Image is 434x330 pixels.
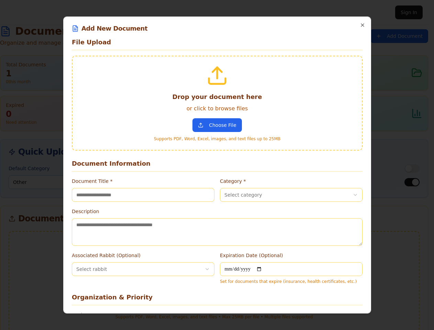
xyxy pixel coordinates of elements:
[220,279,363,284] p: Set for documents that expire (insurance, health certificates, etc.)
[192,118,242,132] button: Choose File
[72,159,363,172] h3: Document Information
[72,253,141,258] label: Associated Rabbit (Optional)
[220,178,246,184] label: Category *
[81,136,354,142] p: Supports PDF, Word, Excel, images, and text files up to 25MB
[72,312,116,318] label: Mark as Important
[72,293,363,305] h3: Organization & Priority
[72,37,363,50] h3: File Upload
[72,25,363,32] h2: Add New Document
[81,92,354,102] h3: Drop your document here
[72,209,99,214] label: Description
[72,178,112,184] label: Document Title *
[220,253,283,258] label: Expiration Date (Optional)
[81,104,354,113] p: or click to browse files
